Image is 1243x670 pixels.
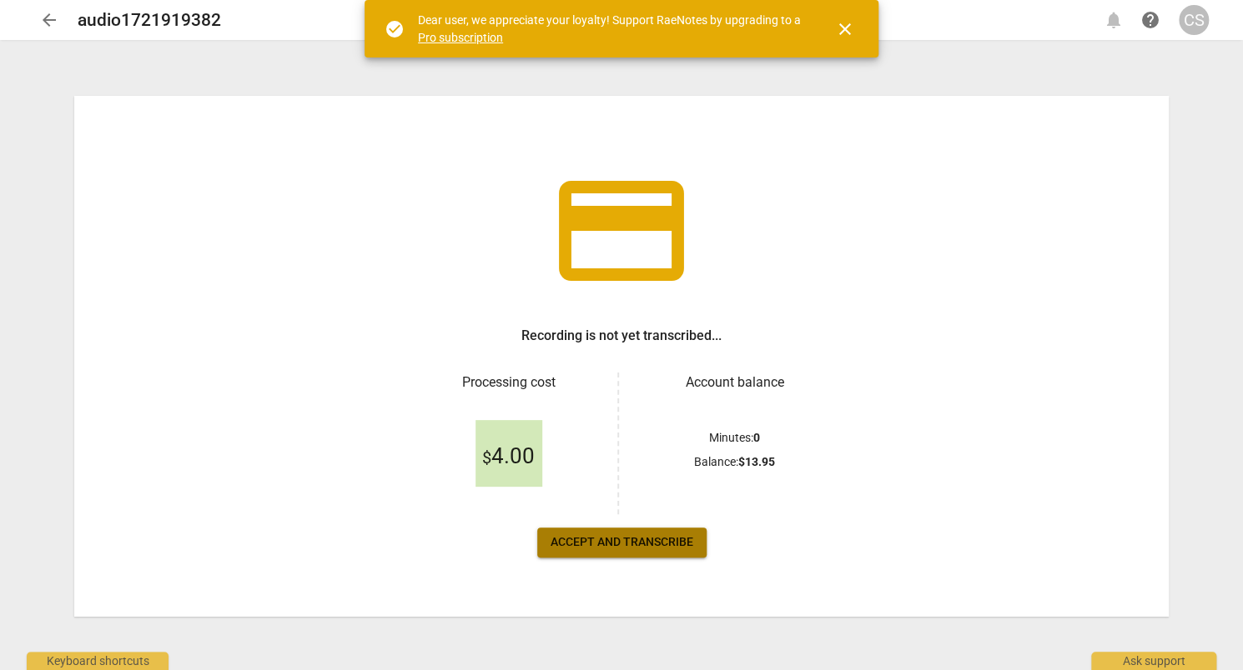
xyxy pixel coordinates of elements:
button: CS [1179,5,1209,35]
h2: audio1721919382 [78,10,221,31]
h3: Account balance [639,372,830,392]
a: Pro subscription [418,31,503,44]
span: help [1140,10,1160,30]
h3: Recording is not yet transcribed... [521,326,722,346]
b: 0 [753,431,760,444]
button: Close [825,9,865,49]
span: check_circle [385,19,405,39]
p: Balance : [694,453,775,471]
div: Dear user, we appreciate your loyalty! Support RaeNotes by upgrading to a [418,12,805,46]
div: Keyboard shortcuts [27,652,169,670]
button: Accept and transcribe [537,527,707,557]
h3: Processing cost [413,372,604,392]
span: close [835,19,855,39]
p: Minutes : [709,429,760,447]
div: Ask support [1091,652,1216,670]
b: $ 13.95 [738,455,775,468]
span: $ [482,447,491,467]
span: credit_card [546,156,697,306]
a: Help [1135,5,1165,35]
span: 4.00 [482,444,535,469]
span: arrow_back [39,10,59,30]
span: Accept and transcribe [551,534,693,551]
